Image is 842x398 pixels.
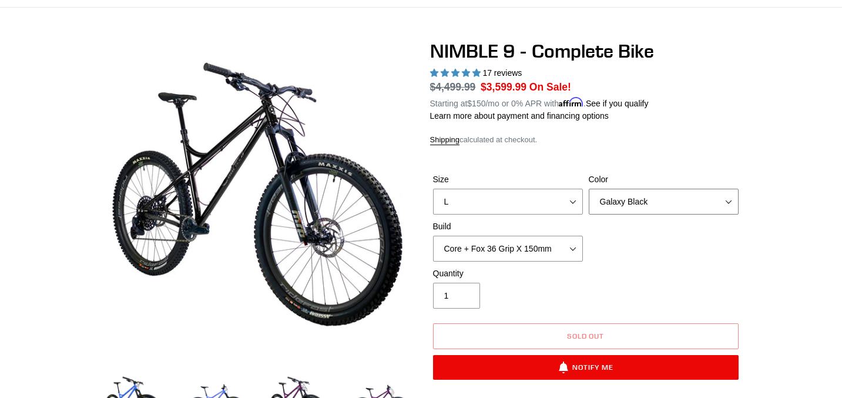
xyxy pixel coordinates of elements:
[433,220,583,233] label: Build
[433,323,739,349] button: Sold out
[589,173,739,186] label: Color
[430,81,476,93] s: $4,499.99
[559,97,583,107] span: Affirm
[430,40,742,62] h1: NIMBLE 9 - Complete Bike
[433,267,583,280] label: Quantity
[467,99,485,108] span: $150
[430,111,609,121] a: Learn more about payment and financing options
[433,173,583,186] label: Size
[481,81,526,93] span: $3,599.99
[482,68,522,78] span: 17 reviews
[430,135,460,145] a: Shipping
[586,99,649,108] a: See if you qualify - Learn more about Affirm Financing (opens in modal)
[430,68,483,78] span: 4.88 stars
[567,332,605,340] span: Sold out
[430,134,742,146] div: calculated at checkout.
[430,95,649,110] p: Starting at /mo or 0% APR with .
[433,355,739,380] button: Notify Me
[529,79,571,95] span: On Sale!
